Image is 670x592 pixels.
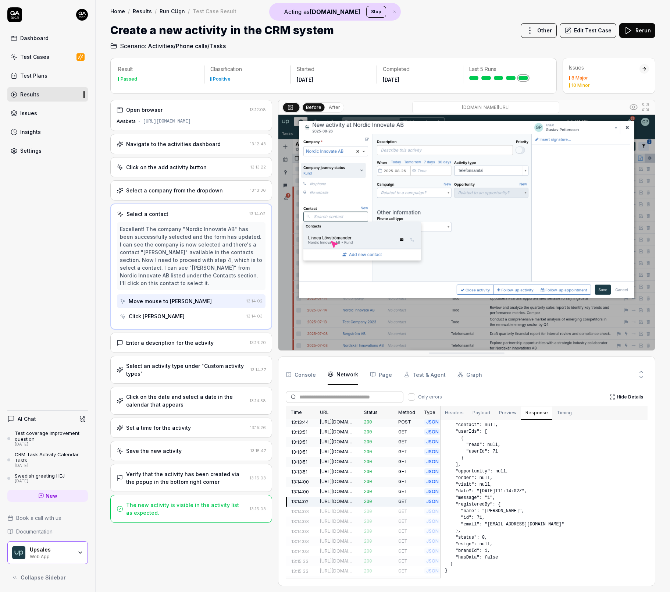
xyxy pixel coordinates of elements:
div: Excellent! The company "Nordic Innovate AB" has been successfully selected and the form has updat... [120,225,263,287]
a: Home [110,7,125,15]
time: 13:14:03 [291,538,309,545]
button: Graph [457,364,482,385]
div: 8 Major [571,76,588,80]
span: JSON [424,438,441,445]
div: Click [PERSON_NAME] [129,312,185,320]
button: Other [521,23,557,38]
div: GET [394,437,420,447]
div: Issues [569,64,639,71]
div: GET [394,447,420,457]
div: Status [360,406,394,419]
div: [URL][DOMAIN_NAME][DOMAIN_NAME] [320,508,355,515]
span: 200 [364,509,372,514]
a: Dashboard [7,31,88,45]
div: [URL][DOMAIN_NAME] [320,578,355,584]
span: 200 [364,569,372,574]
div: [URL][DOMAIN_NAME][DOMAIN_NAME] [320,429,355,435]
a: Issues [7,106,88,120]
div: GET [394,517,420,527]
div: / [128,7,130,15]
time: 13:13:36 [250,188,266,193]
button: Click [PERSON_NAME]13:14:03 [117,309,265,323]
time: 13:14:03 [291,528,309,535]
span: 200 [364,479,372,485]
div: CRM Task Activity Calendar Tests [15,451,88,464]
a: Settings [7,143,88,158]
div: GET [394,497,420,507]
span: Collapse Sidebar [21,574,66,581]
div: Issues [20,109,37,117]
div: Positive [213,77,231,81]
div: Test Case Result [193,7,236,15]
time: 13:13:51 [291,439,307,446]
button: Collapse Sidebar [7,570,88,585]
a: Test Cases [7,50,88,64]
div: Set a time for the activity [126,424,191,432]
time: 13:13:44 [291,419,309,426]
span: 200 [364,499,372,504]
time: 13:14:03 [246,313,263,319]
div: GET [394,556,420,566]
button: Open in full screen [639,101,651,113]
button: Headers [441,407,468,420]
span: JSON [424,567,441,574]
span: JSON [424,577,441,584]
button: Preview [495,407,521,420]
span: JSON [424,498,441,505]
div: POST [394,417,420,427]
span: 200 [364,469,372,475]
time: 13:15:49 [291,578,309,585]
p: Started [297,65,371,73]
div: Select an activity type under "Custom activity types" [126,362,247,377]
button: Payload [468,407,495,420]
a: Book a call with us [7,514,88,522]
time: 13:14:03 [291,548,309,555]
time: 13:14:02 [249,211,265,216]
button: Upsales LogoUpsalesWeb App [7,541,88,564]
div: Open browser [126,106,163,114]
img: Upsales Logo [12,546,25,559]
time: 13:15:47 [250,448,266,453]
div: GET [394,546,420,556]
button: Response [521,407,552,420]
span: Scenario: [118,42,146,50]
div: GET [394,527,420,536]
time: [DATE] [383,77,399,83]
div: Insights [20,128,41,136]
p: Last 5 Runs [469,65,543,73]
div: Select a contact [126,210,168,218]
div: GET [394,566,420,576]
div: [DATE] [15,463,88,468]
a: Run CUgn [160,7,185,15]
div: 10 Minor [571,83,590,88]
span: JSON [424,478,441,485]
a: Results [133,7,152,15]
img: 7ccf6c19-61ad-4a6c-8811-018b02a1b829.jpg [76,9,88,21]
div: Enter a description for the activity [126,339,214,347]
span: JSON [424,458,441,465]
div: GET [394,477,420,487]
div: [DATE] [15,479,65,484]
button: Show all interative elements [628,101,639,113]
button: After [326,103,343,111]
span: JSON [424,518,441,525]
h4: AI Chat [18,415,36,423]
div: URL [316,406,360,419]
div: Results [20,91,39,98]
div: / [155,7,157,15]
div: Upsales [30,546,72,553]
div: GET [394,467,420,477]
button: Edit Test Case [560,23,616,38]
span: Only errors [418,394,442,400]
time: 13:14:00 [291,489,309,495]
button: Rerun [619,23,655,38]
img: Screenshot [278,115,655,350]
span: 200 [364,460,372,465]
div: Method [394,406,420,419]
time: 13:14:03 [291,508,309,515]
time: 13:14:02 [246,298,263,304]
time: 13:12:08 [250,107,266,112]
span: JSON [424,428,441,435]
span: Activities/Phone calls/Tasks [148,42,226,50]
